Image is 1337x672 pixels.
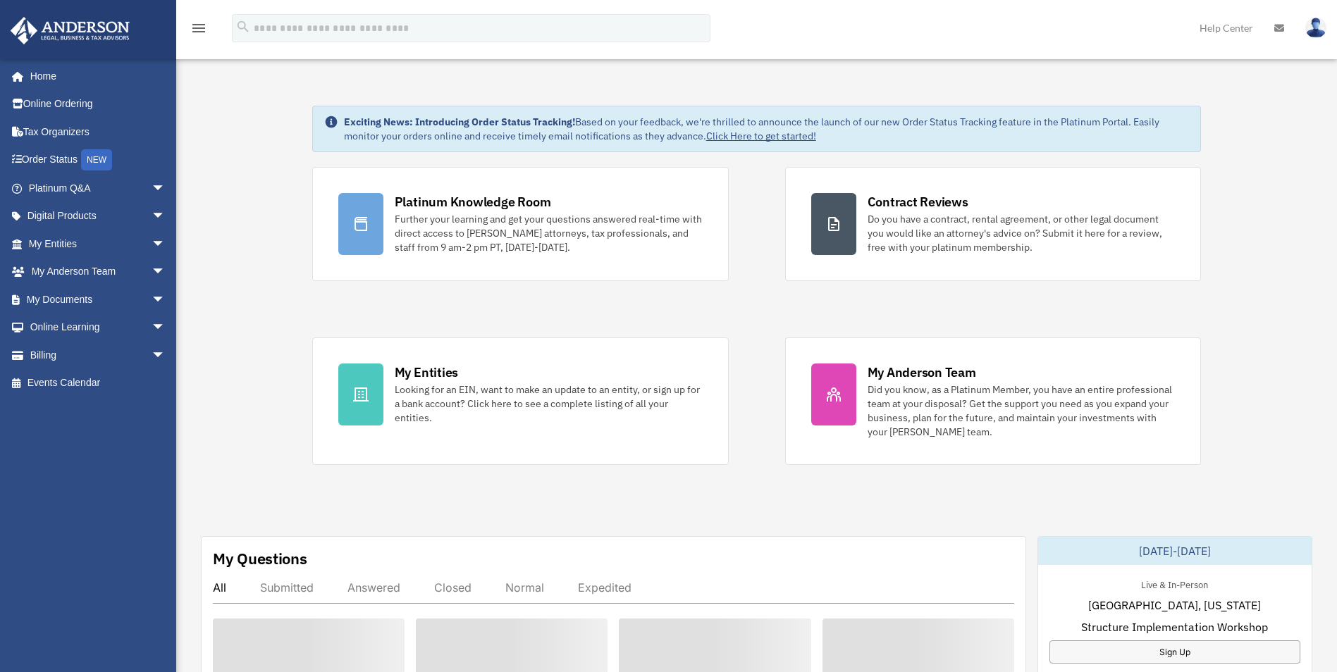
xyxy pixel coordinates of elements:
span: arrow_drop_down [152,230,180,259]
div: All [213,580,226,595]
div: Contract Reviews [868,193,968,211]
i: menu [190,20,207,37]
a: Sign Up [1049,640,1300,664]
div: Further your learning and get your questions answered real-time with direct access to [PERSON_NAM... [395,212,703,254]
span: Structure Implementation Workshop [1081,618,1268,635]
img: User Pic [1305,18,1326,38]
a: Contract Reviews Do you have a contract, rental agreement, or other legal document you would like... [785,167,1202,281]
div: Looking for an EIN, want to make an update to an entity, or sign up for a bank account? Click her... [395,382,703,425]
a: Platinum Knowledge Room Further your learning and get your questions answered real-time with dire... [312,167,729,281]
div: NEW [81,149,112,170]
a: My Anderson Team Did you know, as a Platinum Member, you have an entire professional team at your... [785,337,1202,465]
a: My Documentsarrow_drop_down [10,285,187,313]
span: arrow_drop_down [152,341,180,370]
a: Online Ordering [10,90,187,118]
div: Submitted [260,580,314,595]
a: My Entities Looking for an EIN, want to make an update to an entity, or sign up for a bank accoun... [312,337,729,465]
div: Platinum Knowledge Room [395,193,551,211]
span: arrow_drop_down [152,258,180,287]
div: My Entities [395,363,458,381]
a: Home [10,62,180,90]
strong: Exciting News: Introducing Order Status Tracking! [344,116,575,128]
div: Did you know, as a Platinum Member, you have an entire professional team at your disposal? Get th... [868,382,1176,439]
a: Events Calendar [10,369,187,397]
span: arrow_drop_down [152,202,180,231]
a: Platinum Q&Aarrow_drop_down [10,174,187,202]
a: Click Here to get started! [706,130,816,142]
a: My Entitiesarrow_drop_down [10,230,187,258]
a: Billingarrow_drop_down [10,341,187,369]
img: Anderson Advisors Platinum Portal [6,17,134,44]
span: arrow_drop_down [152,313,180,342]
div: Normal [505,580,544,595]
a: My Anderson Teamarrow_drop_down [10,258,187,286]
div: [DATE]-[DATE] [1038,537,1312,565]
div: Live & In-Person [1130,576,1219,591]
i: search [235,19,251,35]
span: arrow_drop_down [152,285,180,314]
div: My Questions [213,548,307,569]
div: Expedited [578,580,631,595]
div: Based on your feedback, we're thrilled to announce the launch of our new Order Status Tracking fe... [344,115,1190,143]
div: Answered [347,580,400,595]
a: Digital Productsarrow_drop_down [10,202,187,230]
span: [GEOGRAPHIC_DATA], [US_STATE] [1088,597,1261,614]
div: My Anderson Team [868,363,976,381]
div: Do you have a contract, rental agreement, or other legal document you would like an attorney's ad... [868,212,1176,254]
span: arrow_drop_down [152,174,180,203]
a: menu [190,25,207,37]
a: Order StatusNEW [10,146,187,175]
div: Closed [434,580,472,595]
a: Online Learningarrow_drop_down [10,313,187,342]
a: Tax Organizers [10,118,187,146]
